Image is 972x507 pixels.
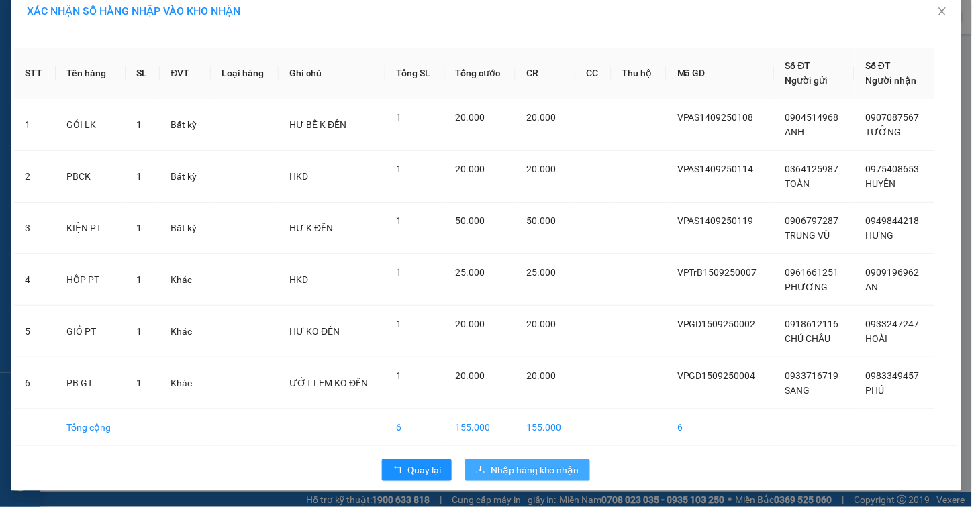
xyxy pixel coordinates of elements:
span: TRUNG VŨ [785,230,830,241]
th: ĐVT [160,48,211,99]
span: VPGD1509250002 [677,319,756,329]
th: Tổng cước [445,48,516,99]
span: 0961661251 [785,267,839,278]
span: 20.000 [526,112,556,123]
td: Bất kỳ [160,151,211,203]
span: 1 [136,378,142,388]
span: rollback [393,465,402,476]
td: KIỆN PT [56,203,126,254]
th: CR [516,48,576,99]
th: Tổng SL [385,48,444,99]
span: HKD [289,171,308,182]
span: 0975408653 [865,164,919,174]
span: Người nhận [865,75,916,86]
span: VPAS1409250119 [677,215,754,226]
th: Loại hàng [211,48,279,99]
span: 0918612116 [785,319,839,329]
td: GÓI LK [56,99,126,151]
span: HUYÊN [865,178,895,189]
td: Khác [160,254,211,306]
td: 3 [14,203,56,254]
span: 20.000 [526,370,556,381]
span: 1 [396,215,401,226]
th: STT [14,48,56,99]
td: 2 [14,151,56,203]
span: 50.000 [526,215,556,226]
span: PHƯƠNG [785,282,828,292]
span: PHÚ [865,385,884,396]
span: 0983349457 [865,370,919,381]
span: 0933247247 [865,319,919,329]
button: downloadNhập hàng kho nhận [465,459,590,481]
td: 6 [667,409,775,446]
span: HOÀI [865,333,887,344]
span: SANG [785,385,810,396]
span: ANH [785,127,805,137]
td: Khác [160,306,211,357]
td: 5 [14,306,56,357]
span: 20.000 [456,112,485,123]
td: HÔP PT [56,254,126,306]
span: TOÀN [785,178,810,189]
button: rollbackQuay lại [382,459,452,481]
span: XÁC NHẬN SỐ HÀNG NHẬP VÀO KHO NHẬN [27,5,240,17]
td: PB GT [56,357,126,409]
td: Tổng cộng [56,409,126,446]
td: 155.000 [445,409,516,446]
span: Người gửi [785,75,828,86]
span: 25.000 [526,267,556,278]
td: 6 [385,409,444,446]
span: HƯ BỂ K ĐỀN [289,119,346,130]
span: AN [865,282,878,292]
span: 1 [136,223,142,233]
th: Mã GD [667,48,775,99]
span: VPGD1509250004 [677,370,756,381]
span: close [937,6,948,17]
span: VPAS1409250108 [677,112,754,123]
span: 20.000 [456,164,485,174]
span: 0904514968 [785,112,839,123]
span: HƯ K ĐỀN [289,223,333,233]
span: 1 [396,319,401,329]
span: 1 [396,164,401,174]
span: Nhập hàng kho nhận [491,463,579,477]
span: Số ĐT [785,60,811,71]
span: VPTrB1509250007 [677,267,757,278]
td: 155.000 [516,409,576,446]
span: Số ĐT [865,60,891,71]
span: 20.000 [456,319,485,329]
th: Thu hộ [612,48,667,99]
td: 4 [14,254,56,306]
td: Bất kỳ [160,99,211,151]
span: 1 [136,171,142,182]
span: VPAS1409250114 [677,164,754,174]
span: 25.000 [456,267,485,278]
span: HƯNG [865,230,893,241]
th: Tên hàng [56,48,126,99]
td: 6 [14,357,56,409]
span: 50.000 [456,215,485,226]
span: 20.000 [456,370,485,381]
span: 1 [136,326,142,337]
span: 1 [136,274,142,285]
span: Quay lại [407,463,441,477]
span: 0907087567 [865,112,919,123]
span: ƯỚT LEM KO ĐỀN [289,378,368,388]
span: 1 [396,112,401,123]
span: CHÚ CHÂU [785,333,831,344]
span: 20.000 [526,319,556,329]
span: 0364125987 [785,164,839,174]
span: HƯ KO ĐỀN [289,326,340,337]
span: 0933716719 [785,370,839,381]
td: Khác [160,357,211,409]
span: 1 [396,370,401,381]
td: GIỎ PT [56,306,126,357]
td: 1 [14,99,56,151]
td: PBCK [56,151,126,203]
span: 1 [396,267,401,278]
span: 0949844218 [865,215,919,226]
span: TƯỞNG [865,127,901,137]
span: 20.000 [526,164,556,174]
th: Ghi chú [279,48,385,99]
th: SL [126,48,160,99]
